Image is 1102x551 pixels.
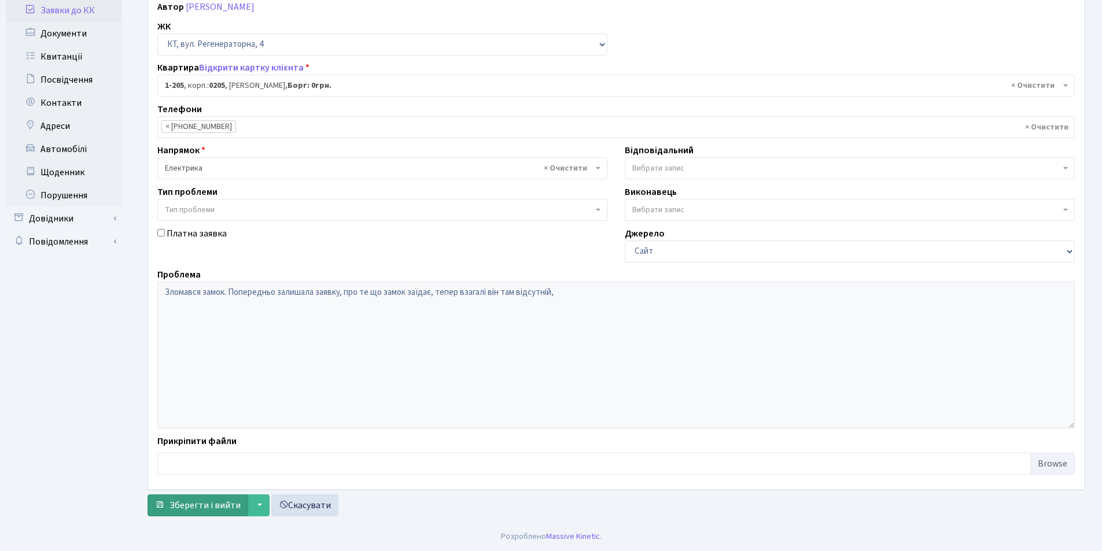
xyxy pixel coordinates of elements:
a: Відкрити картку клієнта [199,61,304,74]
span: <b>1-205</b>, корп.: <b>0205</b>, Вінграновська Наталія Андріївна, <b>Борг: 0грн.</b> [165,80,1060,91]
span: Видалити всі елементи [544,162,587,174]
span: Вибрати запис [632,162,684,174]
a: Порушення [6,184,121,207]
a: Посвідчення [6,68,121,91]
span: Електрика [165,162,593,174]
li: +380 (63) 696 12 87 [161,120,236,133]
label: Платна заявка [167,227,227,241]
label: Напрямок [157,143,205,157]
a: Контакти [6,91,121,114]
span: Електрика [157,157,607,179]
label: Джерело [625,227,665,241]
label: Проблема [157,268,201,282]
a: Довідники [6,207,121,230]
span: Зберегти і вийти [169,499,241,512]
a: Документи [6,22,121,45]
a: Квитанції [6,45,121,68]
span: × [165,121,169,132]
a: Щоденник [6,161,121,184]
a: Massive Kinetic [546,530,600,542]
label: Квартира [157,61,309,75]
span: <b>1-205</b>, корп.: <b>0205</b>, Вінграновська Наталія Андріївна, <b>Борг: 0грн.</b> [157,75,1075,97]
span: Видалити всі елементи [1025,121,1068,133]
label: Тип проблеми [157,185,218,199]
a: Скасувати [271,494,338,516]
label: ЖК [157,20,171,34]
span: Вибрати запис [632,204,684,216]
div: Розроблено . [501,530,602,543]
b: Борг: 0грн. [288,80,331,91]
a: Автомобілі [6,138,121,161]
a: [PERSON_NAME] [186,1,255,13]
label: Відповідальний [625,143,694,157]
a: Адреси [6,114,121,138]
button: Зберегти і вийти [148,494,248,516]
b: 0205 [209,80,225,91]
a: Повідомлення [6,230,121,253]
b: 1-205 [165,80,184,91]
label: Прикріпити файли [157,434,237,448]
span: Видалити всі елементи [1011,80,1055,91]
span: Тип проблеми [165,204,215,216]
label: Телефони [157,102,202,116]
textarea: Зломався замок. Попередньо залишала заявку, про те що замок заїдає, тепер взагалі він там відсутній, [157,282,1075,428]
label: Виконавець [625,185,677,199]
